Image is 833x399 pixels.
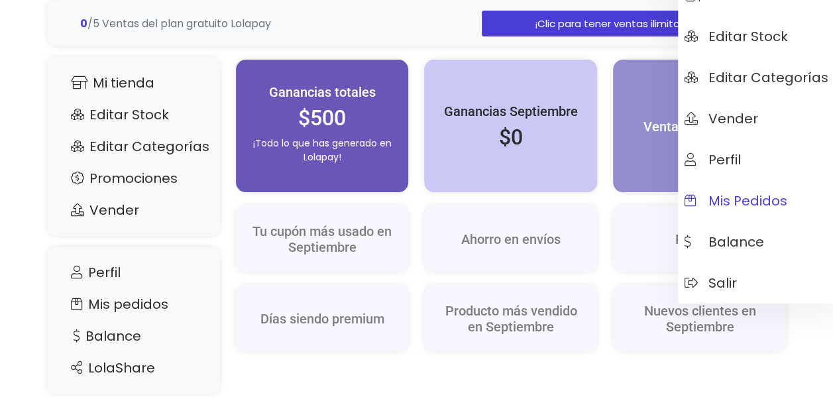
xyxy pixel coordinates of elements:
[437,103,584,119] h5: Ganancias Septiembre
[60,323,207,349] a: Balance
[249,105,396,131] h2: $500
[60,134,207,159] a: Editar Categorías
[60,166,207,191] a: Promociones
[80,16,271,31] span: /5 Ventas del plan gratuito Lolapay
[249,84,396,100] h5: Ganancias totales
[60,70,207,95] a: Mi tienda
[60,198,207,223] a: Vender
[437,231,584,247] h5: Ahorro en envíos
[626,119,773,135] h5: Ventas Septiembre
[626,303,773,335] h5: Nuevos clientes en Septiembre
[249,223,396,255] h5: Tu cupón más usado en Septiembre
[437,303,584,335] h5: Producto más vendido en Septiembre
[60,292,207,317] a: Mis pedidos
[685,152,741,167] span: Perfil
[60,260,207,285] a: Perfil
[437,125,584,150] h2: $0
[685,70,828,85] span: Editar Categorías
[249,311,396,327] h5: Días siendo premium
[685,29,788,44] span: Editar Stock
[60,102,207,127] a: Editar Stock
[482,11,753,36] a: ¡Clic para tener ventas ilimitadas!
[685,111,758,126] span: Vender
[626,231,773,247] h5: Reviews
[60,355,207,380] a: LolaShare
[685,194,787,208] span: Mis pedidos
[685,276,737,290] span: Salir
[249,137,396,164] p: ¡Todo lo que has generado en Lolapay!
[685,235,764,249] span: Balance
[80,16,87,31] strong: 0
